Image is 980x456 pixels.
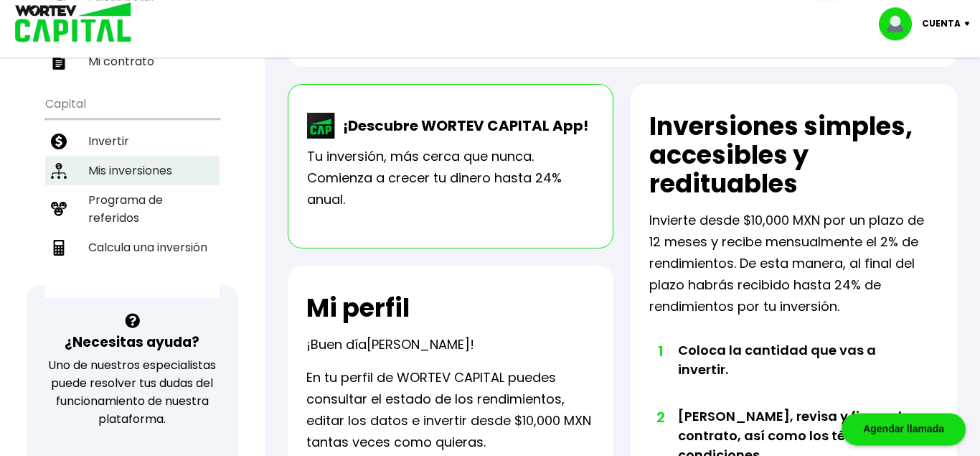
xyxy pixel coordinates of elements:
p: ¡Descubre WORTEV CAPITAL App! [336,115,588,136]
a: Programa de referidos [45,185,220,233]
a: Calcula una inversión [45,233,220,262]
p: En tu perfil de WORTEV CAPITAL puedes consultar el estado de los rendimientos, editar los datos e... [306,367,595,453]
img: recomiendanos-icon.9b8e9327.svg [51,201,67,217]
p: Uno de nuestros especialistas puede resolver tus dudas del funcionamiento de nuestra plataforma. [45,356,220,428]
a: Invertir [45,126,220,156]
li: Coloca la cantidad que vas a invertir. [678,340,909,406]
img: profile-image [879,7,922,40]
span: [PERSON_NAME] [367,335,470,353]
span: 2 [656,406,664,428]
img: wortev-capital-app-icon [307,113,336,139]
img: calculadora-icon.17d418c4.svg [51,240,67,256]
img: icon-down [961,22,980,26]
p: Tu inversión, más cerca que nunca. Comienza a crecer tu dinero hasta 24% anual. [307,146,595,210]
h2: Inversiones simples, accesibles y redituables [649,112,938,198]
a: Mis inversiones [45,156,220,185]
h3: ¿Necesitas ayuda? [65,332,199,353]
p: Cuenta [922,13,961,34]
span: 1 [656,340,664,362]
p: Invierte desde $10,000 MXN por un plazo de 12 meses y recibe mensualmente el 2% de rendimientos. ... [649,210,938,317]
p: ¡Buen día ! [306,334,474,355]
img: inversiones-icon.6695dc30.svg [51,163,67,179]
img: contrato-icon.f2db500c.svg [51,54,67,70]
ul: Capital [45,88,220,298]
img: invertir-icon.b3b967d7.svg [51,134,67,149]
a: Mi contrato [45,47,220,76]
div: Agendar llamada [842,413,966,445]
h2: Mi perfil [306,294,410,322]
